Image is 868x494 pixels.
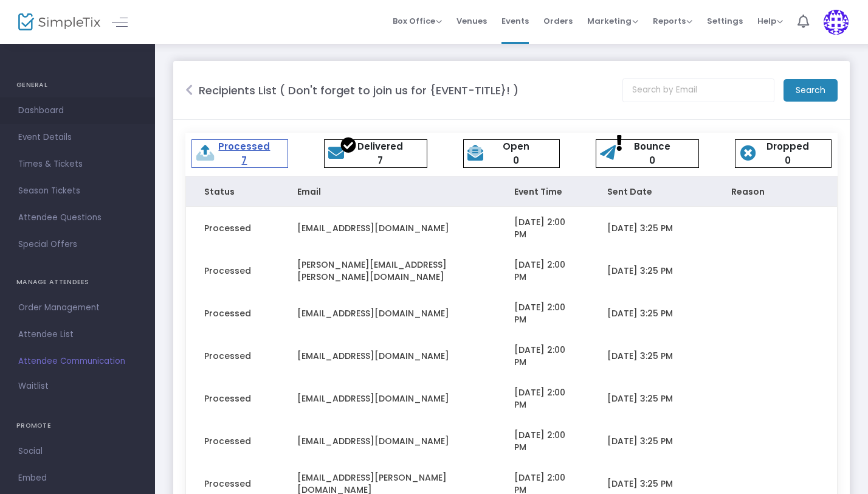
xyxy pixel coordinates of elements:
span: Events [501,5,529,37]
span: [DATE] 2:00 PM [514,301,565,325]
a: 7 [241,154,247,167]
span: Marketing [587,15,638,27]
m-panel-title: Recipients List ( Don't forget to join us for {EVENT-TITLE}! ) [199,82,518,99]
span: [EMAIL_ADDRESS][DOMAIN_NAME] [297,307,449,319]
span: Attendee Questions [18,210,137,226]
a: Dropped [766,140,809,153]
a: Processed [218,140,270,153]
span: [DATE] 2:00 PM [514,259,565,283]
span: [DATE] 2:00 PM [514,386,565,411]
th: Sent Date [589,176,713,207]
span: Attendee Communication [18,353,137,369]
span: Processed [204,222,251,234]
input: Search by Email [622,78,774,102]
span: Dashboard [18,103,137,119]
a: 0 [649,154,655,167]
span: [DATE] 2:00 PM [514,429,565,453]
span: [EMAIL_ADDRESS][DOMAIN_NAME] [297,392,449,405]
span: Processed [204,392,251,405]
th: Email [279,176,496,207]
span: [EMAIL_ADDRESS][DOMAIN_NAME] [297,350,449,362]
span: [DATE] 3:25 PM [607,265,673,277]
span: Processed [204,350,251,362]
h4: MANAGE ATTENDEES [16,270,139,294]
span: [PERSON_NAME][EMAIL_ADDRESS][PERSON_NAME][DOMAIN_NAME] [297,259,447,283]
a: 0 [513,154,519,167]
span: [DATE] 3:25 PM [607,307,673,319]
th: Event Time [496,176,589,207]
a: 0 [785,154,791,167]
a: Open [503,140,529,153]
h4: PROMOTE [16,414,139,438]
span: Box Office [393,15,442,27]
span: Settings [707,5,743,37]
span: Attendee List [18,327,137,343]
span: [DATE] 3:25 PM [607,350,673,362]
span: Special Offers [18,237,137,252]
m-button: Search [784,79,838,102]
span: Help [757,15,783,27]
span: Reports [653,15,692,27]
span: Processed [204,307,251,319]
span: [DATE] 3:25 PM [607,222,673,234]
span: [EMAIL_ADDRESS][DOMAIN_NAME] [297,435,449,447]
span: Times & Tickets [18,156,137,172]
span: [DATE] 2:00 PM [514,344,565,368]
span: [DATE] 3:25 PM [607,478,673,490]
a: Delivered [357,140,403,153]
span: Orders [543,5,573,37]
span: [DATE] 2:00 PM [514,216,565,240]
span: [DATE] 3:25 PM [607,392,673,405]
a: Bounce [634,140,670,153]
span: Event Details [18,130,137,145]
span: Embed [18,470,137,486]
span: Processed [204,478,251,490]
span: Processed [204,435,251,447]
a: 7 [377,154,383,167]
span: Venues [456,5,487,37]
th: Status [186,176,279,207]
th: Reason [713,176,837,207]
span: Waitlist [18,380,49,392]
span: Processed [204,265,251,277]
span: Order Management [18,300,137,316]
span: Season Tickets [18,183,137,199]
span: [DATE] 3:25 PM [607,435,673,447]
span: Social [18,444,137,459]
h4: GENERAL [16,73,139,97]
span: [EMAIL_ADDRESS][DOMAIN_NAME] [297,222,449,234]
